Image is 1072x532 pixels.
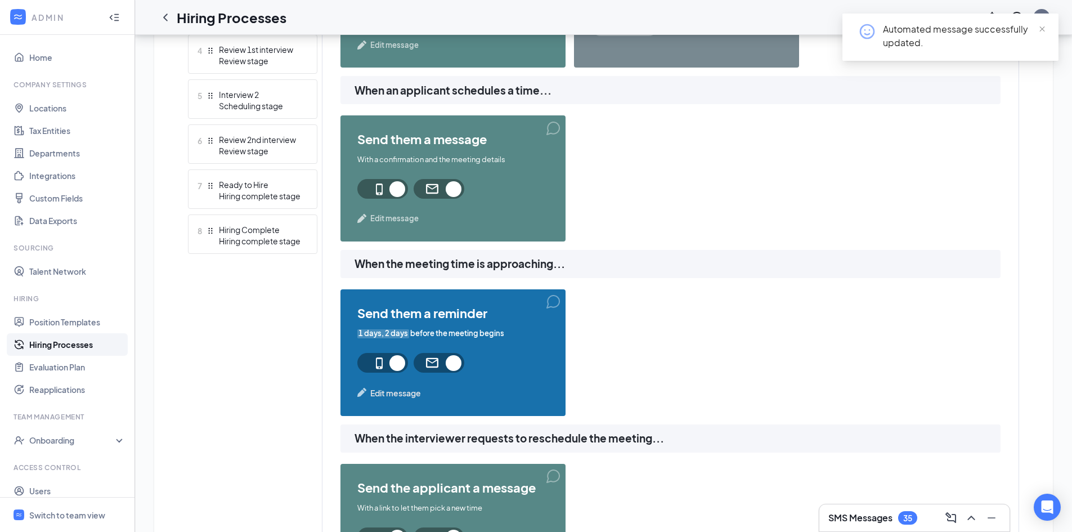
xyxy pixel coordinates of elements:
[983,509,1001,527] button: Minimize
[14,243,123,253] div: Sourcing
[29,142,125,164] a: Departments
[357,481,549,494] span: send the applicant a message
[903,513,912,523] div: 35
[355,82,1001,99] span: When an applicant schedules a time...
[29,209,125,232] a: Data Exports
[370,39,419,51] span: Edit message
[357,328,409,339] span: 1 days, 2 days
[14,294,123,303] div: Hiring
[219,145,301,157] div: Review stage
[942,509,960,527] button: ComposeMessage
[357,503,549,513] div: With a link to let them pick a new time
[219,100,301,111] div: Scheduling stage
[219,89,301,100] div: Interview 2
[219,224,301,235] div: Hiring Complete
[198,134,202,147] span: 6
[29,435,116,446] div: Onboarding
[207,182,214,190] svg: Drag
[357,306,549,320] span: send them a reminder
[159,11,172,24] svg: ChevronLeft
[965,511,978,525] svg: ChevronUp
[883,23,1045,50] div: Automated message successfully updated.
[828,512,892,524] h3: SMS Messages
[858,23,876,41] svg: HappyFace
[12,11,24,23] svg: WorkstreamLogo
[198,89,202,102] span: 5
[29,509,105,521] div: Switch to team view
[29,119,125,142] a: Tax Entities
[14,435,25,446] svg: UserCheck
[32,12,98,23] div: ADMIN
[219,235,301,247] div: Hiring complete stage
[355,256,1001,272] span: When the meeting time is approaching...
[29,46,125,69] a: Home
[29,187,125,209] a: Custom Fields
[985,11,999,24] svg: Notifications
[1034,494,1061,521] div: Open Intercom Messenger
[1010,11,1024,24] svg: QuestionInfo
[109,12,120,23] svg: Collapse
[219,179,301,190] div: Ready to Hire
[219,55,301,66] div: Review stage
[370,387,421,399] span: Edit message
[207,227,214,235] svg: Drag
[985,511,998,525] svg: Minimize
[944,511,958,525] svg: ComposeMessage
[198,179,202,193] span: 7
[198,44,202,57] span: 4
[29,480,125,502] a: Users
[207,92,214,100] svg: Drag
[357,132,549,146] span: send them a message
[29,260,125,283] a: Talent Network
[14,463,123,472] div: Access control
[1038,25,1046,33] span: close
[29,356,125,378] a: Evaluation Plan
[198,224,202,238] span: 8
[1037,12,1047,22] div: MH
[29,97,125,119] a: Locations
[14,412,123,422] div: Team Management
[29,333,125,356] a: Hiring Processes
[357,328,504,339] span: before the meeting begins
[29,311,125,333] a: Position Templates
[29,164,125,187] a: Integrations
[355,430,1001,447] span: When the interviewer requests to reschedule the meeting...
[357,154,549,165] div: With a confirmation and the meeting details
[207,47,214,55] svg: Drag
[14,80,123,90] div: Company Settings
[177,8,286,27] h1: Hiring Processes
[29,378,125,401] a: Reapplications
[15,511,23,518] svg: WorkstreamLogo
[370,213,419,224] span: Edit message
[207,137,214,145] svg: Drag
[219,44,301,55] div: Review 1st interview
[219,134,301,145] div: Review 2nd interview
[219,190,301,202] div: Hiring complete stage
[962,509,980,527] button: ChevronUp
